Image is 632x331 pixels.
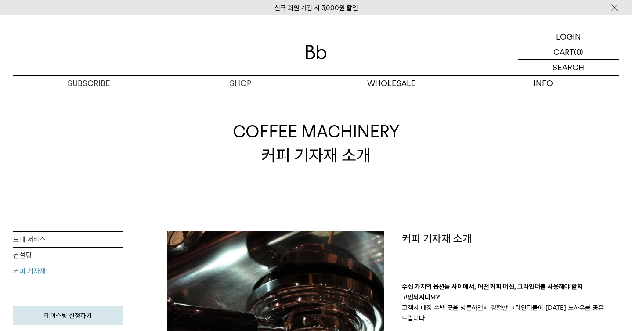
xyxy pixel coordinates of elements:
[13,248,123,263] a: 컨설팅
[13,263,123,279] a: 커피 기자재
[233,120,400,143] span: COFFEE MACHINERY
[13,76,165,91] a: SUBSCRIBE
[402,231,619,246] p: 커피 기자재 소개
[316,76,468,91] p: WHOLESALE
[553,44,574,59] p: CART
[13,232,123,248] a: 도매 서비스
[556,29,581,44] p: LOGIN
[165,76,316,91] a: SHOP
[233,120,400,166] div: 커피 기자재 소개
[402,302,619,324] p: 고객사 매장 수백 곳을 방문하면서 경험한 그라인더들에 [DATE] 노하우를 공유 드립니다.
[274,4,358,12] a: 신규 회원 가입 시 3,000원 할인
[13,306,123,325] a: 테이스팅 신청하기
[306,45,327,59] img: 로고
[553,60,584,75] p: SEARCH
[518,29,619,44] a: LOGIN
[518,44,619,60] a: CART (0)
[574,44,583,59] p: (0)
[402,281,619,302] p: 수십 가지의 옵션들 사이에서, 어떤 커피 머신, 그라인더를 사용해야 할지 고민되시나요?
[467,76,619,91] p: INFO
